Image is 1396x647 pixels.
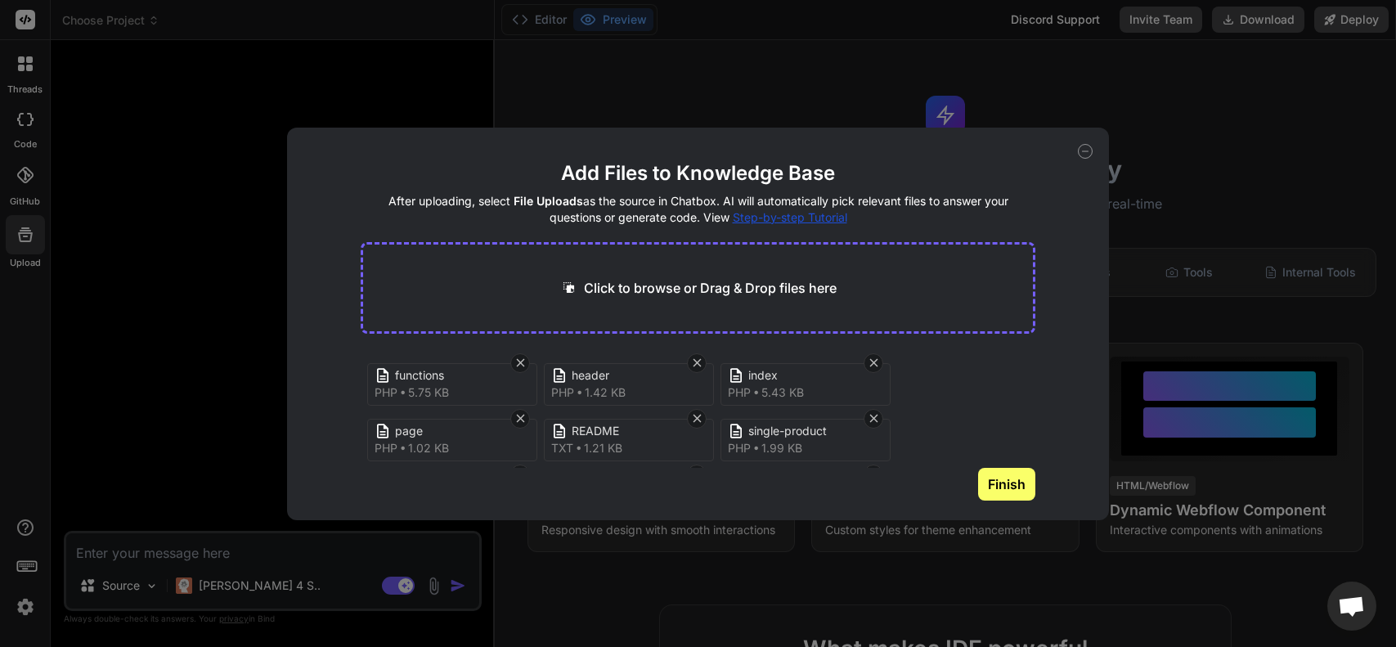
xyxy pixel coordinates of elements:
[395,367,526,384] span: functions
[375,384,397,401] span: php
[585,384,626,401] span: 1.42 KB
[584,440,622,456] span: 1.21 KB
[584,278,837,298] p: Click to browse or Drag & Drop files here
[748,423,879,440] span: single-product
[551,440,573,456] span: txt
[1327,582,1376,631] div: Open chat
[361,160,1035,186] h2: Add Files to Knowledge Base
[551,384,574,401] span: php
[514,194,583,208] span: File Uploads
[572,423,702,440] span: README
[748,367,879,384] span: index
[408,384,449,401] span: 5.75 KB
[572,367,702,384] span: header
[761,440,802,456] span: 1.99 KB
[408,440,449,456] span: 1.02 KB
[733,210,847,224] span: Step-by-step Tutorial
[375,440,397,456] span: php
[761,384,804,401] span: 5.43 KB
[395,423,526,440] span: page
[728,440,751,456] span: php
[978,468,1035,501] button: Finish
[361,193,1035,226] h4: After uploading, select as the source in Chatbox. AI will automatically pick relevant files to an...
[728,384,751,401] span: php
